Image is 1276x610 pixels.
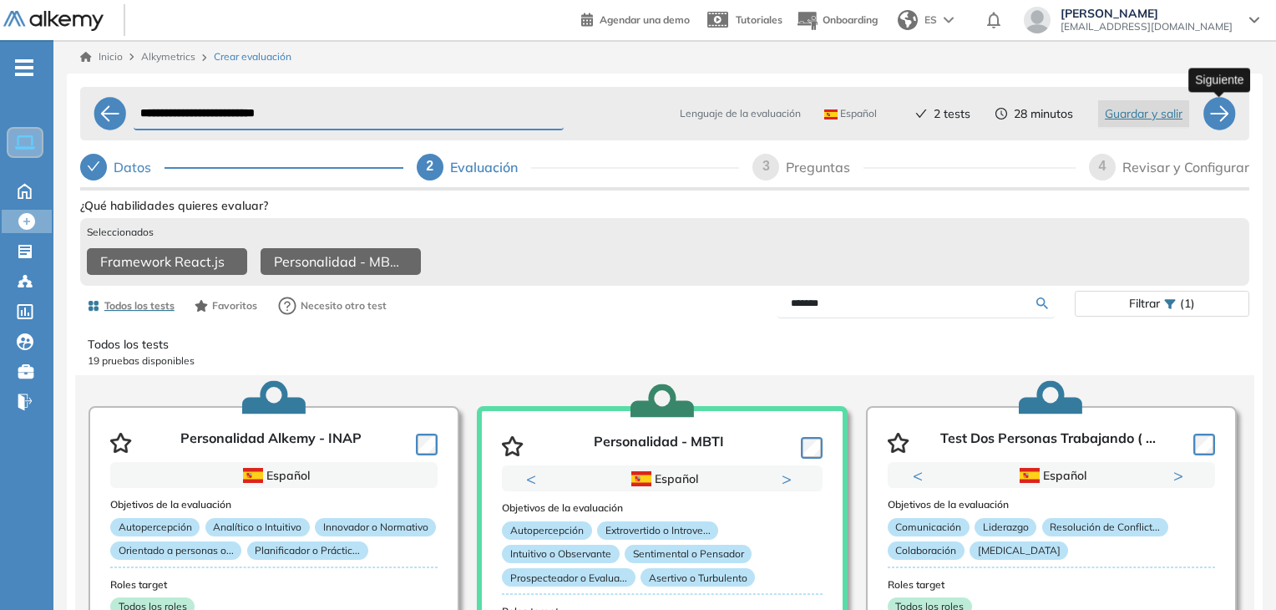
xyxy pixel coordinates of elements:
[301,298,387,313] span: Necesito otro test
[3,11,104,32] img: Logo
[315,518,436,536] p: Innovador o Normativo
[450,154,531,180] div: Evaluación
[110,541,241,560] p: Orientado a personas o...
[87,225,154,240] span: Seleccionados
[274,252,401,272] span: Personalidad - MBTI
[502,545,619,563] p: Intuitivo o Observante
[426,159,433,173] span: 2
[80,197,268,215] span: ¿Qué habilidades quieres evaluar?
[560,470,765,488] div: Español
[502,521,591,540] p: Autopercepción
[625,545,752,563] p: Sentimental o Pensador
[214,49,291,64] span: Crear evaluación
[1089,154,1249,180] div: 4Revisar y Configurar
[87,160,100,173] span: check
[80,49,123,64] a: Inicio
[975,518,1036,536] p: Liderazgo
[641,568,755,587] p: Asertivo o Turbulento
[80,154,403,180] div: Datos
[824,107,877,120] span: Español
[243,468,263,483] img: ESP
[1058,489,1071,491] button: 2
[1031,489,1051,491] button: 1
[141,50,195,63] span: Alkymetrics
[88,353,1242,369] p: 19 pruebas disponibles
[594,434,724,459] p: Personalidad - MBTI
[762,159,770,173] span: 3
[597,521,718,540] p: Extrovertido o Introve...
[1105,104,1182,123] span: Guardar y salir
[502,568,635,587] p: Prospecteador o Evalua...
[1099,159,1106,173] span: 4
[782,470,798,487] button: Next
[600,13,690,26] span: Agendar una demo
[995,108,1007,119] span: clock-circle
[752,154,1076,180] div: 3Preguntas
[581,8,690,28] a: Agendar una demo
[736,13,782,26] span: Tutoriales
[188,292,264,320] button: Favoritos
[104,298,175,313] span: Todos los tests
[915,108,927,119] span: check
[642,492,662,495] button: 1
[1014,105,1073,123] span: 28 minutos
[1195,71,1243,89] p: Siguiente
[1061,20,1233,33] span: [EMAIL_ADDRESS][DOMAIN_NAME]
[888,579,1215,591] h3: Roles target
[786,154,863,180] div: Preguntas
[796,3,878,38] button: Onboarding
[1061,7,1233,20] span: [PERSON_NAME]
[1122,154,1249,180] div: Revisar y Configurar
[1098,100,1189,127] button: Guardar y salir
[669,492,682,495] button: 2
[80,292,181,320] button: Todos los tests
[823,13,878,26] span: Onboarding
[110,499,438,511] h3: Objetivos de la evaluación
[114,154,165,180] div: Datos
[1020,468,1040,483] img: ESP
[1042,518,1168,536] p: Resolución de Conflict...
[502,502,823,514] h3: Objetivos de la evaluación
[824,109,838,119] img: ESP
[631,471,651,486] img: ESP
[1129,292,1160,316] span: Filtrar
[888,499,1215,511] h3: Objetivos de la evaluación
[888,541,965,560] p: Colaboración
[947,466,1157,485] div: Español
[888,518,970,536] p: Comunicación
[15,66,33,69] i: -
[898,10,918,30] img: world
[417,154,740,180] div: 2Evaluación
[180,430,362,455] p: Personalidad Alkemy - INAP
[940,430,1156,455] p: Test Dos Personas Trabajando ( ...
[924,13,937,28] span: ES
[212,298,257,313] span: Favoritos
[110,518,200,536] p: Autopercepción
[205,518,310,536] p: Analítico o Intuitivo
[110,579,438,591] h3: Roles target
[170,466,379,485] div: Español
[271,289,394,323] button: Necesito otro test
[526,470,543,487] button: Previous
[680,106,801,121] span: Lenguaje de la evaluación
[970,541,1068,560] p: [MEDICAL_DATA]
[1180,292,1195,316] span: (1)
[247,541,368,560] p: Planificador o Práctic...
[88,336,1242,353] p: Todos los tests
[934,105,970,123] span: 2 tests
[944,17,954,23] img: arrow
[1173,467,1190,484] button: Next
[913,467,929,484] button: Previous
[100,252,225,272] span: Framework React.js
